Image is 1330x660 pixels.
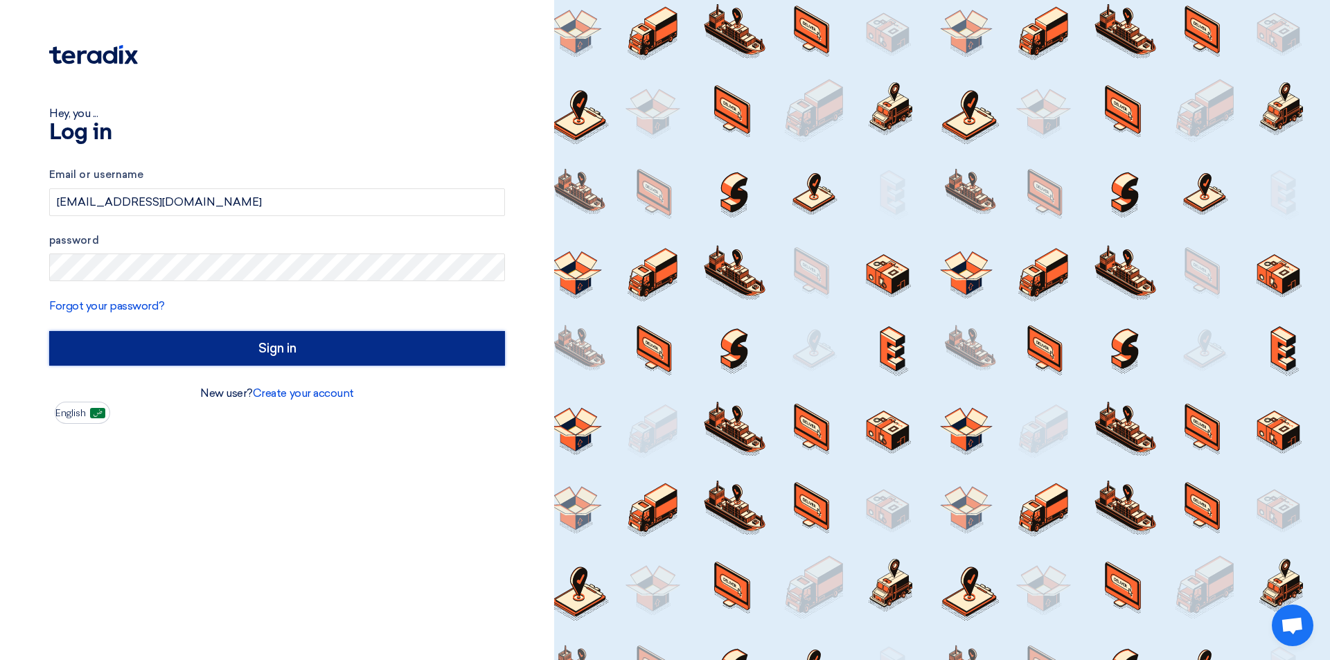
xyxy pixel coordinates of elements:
[55,407,86,419] font: English
[49,331,505,366] input: Sign in
[49,107,98,120] font: Hey, you ...
[49,299,165,312] a: Forgot your password?
[49,45,138,64] img: Teradix logo
[55,402,110,424] button: English
[49,234,99,247] font: password
[49,168,143,181] font: Email or username
[90,408,105,418] img: ar-AR.png
[1272,605,1313,646] a: Open chat
[253,386,354,400] a: Create your account
[49,122,112,144] font: Log in
[49,188,505,216] input: Enter your business email or username
[200,386,253,400] font: New user?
